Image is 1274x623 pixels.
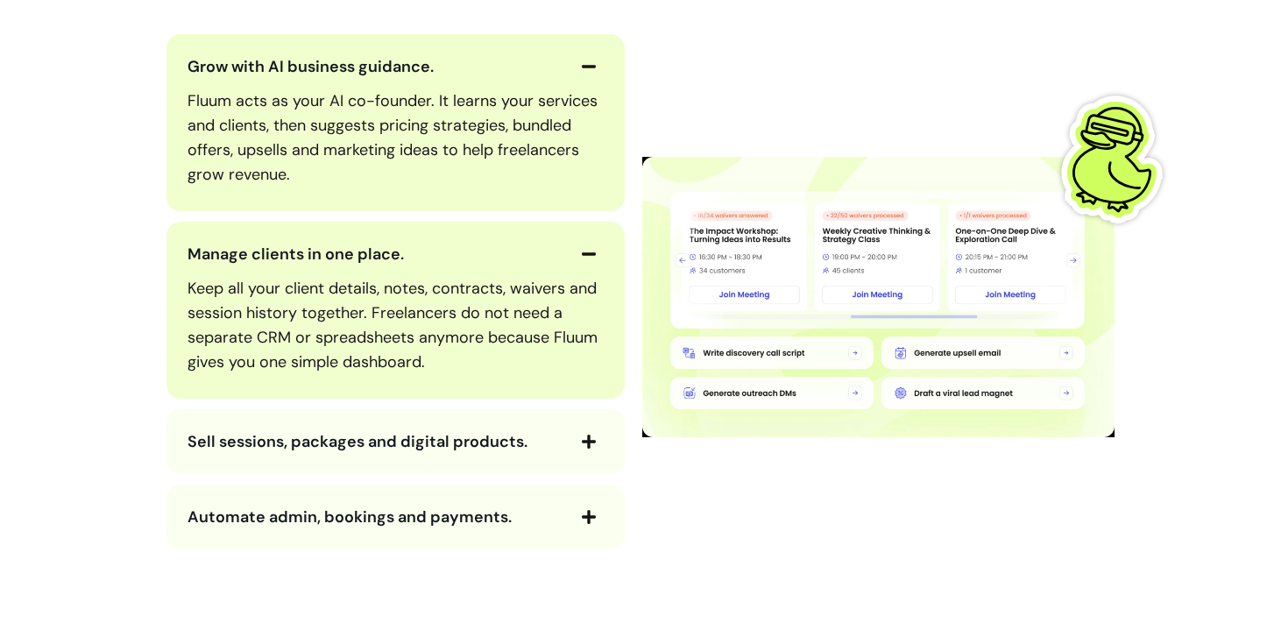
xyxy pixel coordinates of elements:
[188,239,604,269] button: Manage clients in one place.
[188,506,512,527] span: Automate admin, bookings and payments.
[188,88,604,187] p: Fluum acts as your AI co-founder. It learns your services and clients, then suggests pricing stra...
[188,269,604,381] div: Manage clients in one place.
[188,52,604,81] button: Grow with AI business guidance.
[188,431,527,452] span: Sell sessions, packages and digital products.
[188,427,604,457] button: Sell sessions, packages and digital products.
[188,244,404,265] span: Manage clients in one place.
[188,56,434,77] span: Grow with AI business guidance.
[188,502,604,532] button: Automate admin, bookings and payments.
[188,81,604,194] div: Grow with AI business guidance.
[1049,94,1180,225] img: Fluum Duck sticker
[188,276,604,374] p: Keep all your client details, notes, contracts, waivers and session history together. Freelancers...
